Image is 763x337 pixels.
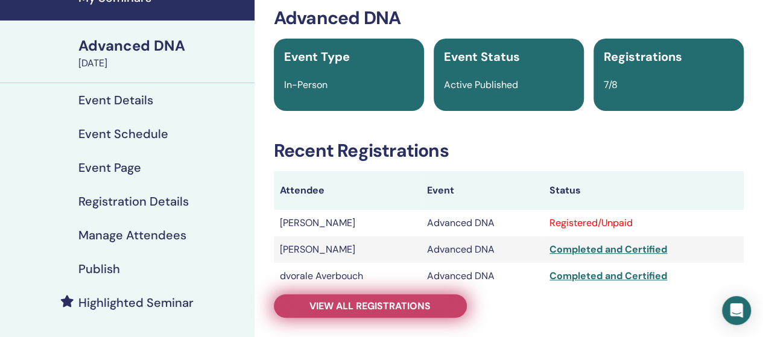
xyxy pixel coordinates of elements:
td: Advanced DNA [420,263,543,289]
span: Active Published [444,78,518,91]
td: dvorale Averbouch [274,263,421,289]
h4: Event Details [78,93,153,107]
h4: Manage Attendees [78,228,186,242]
td: Advanced DNA [420,210,543,236]
span: In-Person [284,78,328,91]
div: Completed and Certified [549,242,738,257]
div: Registered/Unpaid [549,216,738,230]
h4: Highlighted Seminar [78,295,194,310]
div: Open Intercom Messenger [722,296,751,325]
span: View all registrations [309,300,431,312]
div: Advanced DNA [78,36,247,56]
h4: Publish [78,262,120,276]
span: 7/8 [604,78,618,91]
div: Completed and Certified [549,269,738,283]
span: Event Status [444,49,520,65]
h4: Event Page [78,160,141,175]
h4: Registration Details [78,194,189,209]
th: Attendee [274,171,421,210]
div: [DATE] [78,56,247,71]
h3: Recent Registrations [274,140,744,162]
td: Advanced DNA [420,236,543,263]
th: Event [420,171,543,210]
td: [PERSON_NAME] [274,210,421,236]
span: Event Type [284,49,350,65]
h4: Event Schedule [78,127,168,141]
h3: Advanced DNA [274,7,744,29]
th: Status [543,171,744,210]
a: View all registrations [274,294,467,318]
td: [PERSON_NAME] [274,236,421,263]
a: Advanced DNA[DATE] [71,36,255,71]
span: Registrations [604,49,682,65]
